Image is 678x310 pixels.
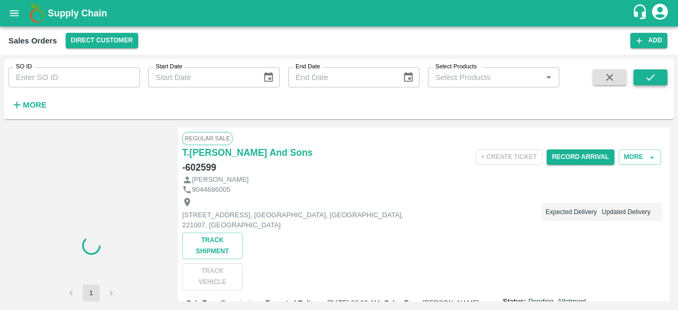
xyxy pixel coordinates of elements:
[327,299,380,307] span: [DATE] 06:00 AM
[182,160,216,175] h6: - 602599
[8,34,57,48] div: Sales Orders
[542,70,556,84] button: Open
[182,233,243,259] button: Track Shipment
[23,101,47,109] strong: More
[220,299,258,307] span: Commission
[288,67,394,87] input: End Date
[632,4,650,23] div: customer-support
[148,67,254,87] input: Start Date
[2,1,26,25] button: open drawer
[48,8,107,19] b: Supply Chain
[398,67,418,87] button: Choose date
[182,132,233,145] span: Regular Sale
[182,145,313,160] a: T.[PERSON_NAME] And Sons
[619,149,661,165] button: More
[8,67,140,87] input: Enter SO ID
[265,299,327,307] label: Expected Delivery :
[192,175,249,185] p: [PERSON_NAME]
[182,210,421,230] p: [STREET_ADDRESS], [GEOGRAPHIC_DATA], [GEOGRAPHIC_DATA], 221007, [GEOGRAPHIC_DATA]
[258,67,279,87] button: Choose date
[650,2,670,24] div: account of current user
[186,299,220,307] label: Sale Type :
[16,63,32,71] label: SO ID
[66,33,138,48] button: Select DC
[546,207,602,217] p: Expected Delivery
[630,33,667,48] button: Add
[602,207,658,217] p: Updated Delivery
[528,297,586,307] span: Pending_Allotment
[296,63,320,71] label: End Date
[156,63,182,71] label: Start Date
[547,149,614,165] button: Record Arrival
[423,299,479,307] span: [PERSON_NAME]
[384,299,422,307] label: Sales Exec :
[48,6,632,21] a: Supply Chain
[26,3,48,24] img: logo
[503,297,526,307] label: Status:
[192,185,230,195] p: 9044686005
[8,96,49,114] button: More
[83,285,100,302] button: page 1
[431,70,539,84] input: Select Products
[435,63,477,71] label: Select Products
[61,285,121,302] nav: pagination navigation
